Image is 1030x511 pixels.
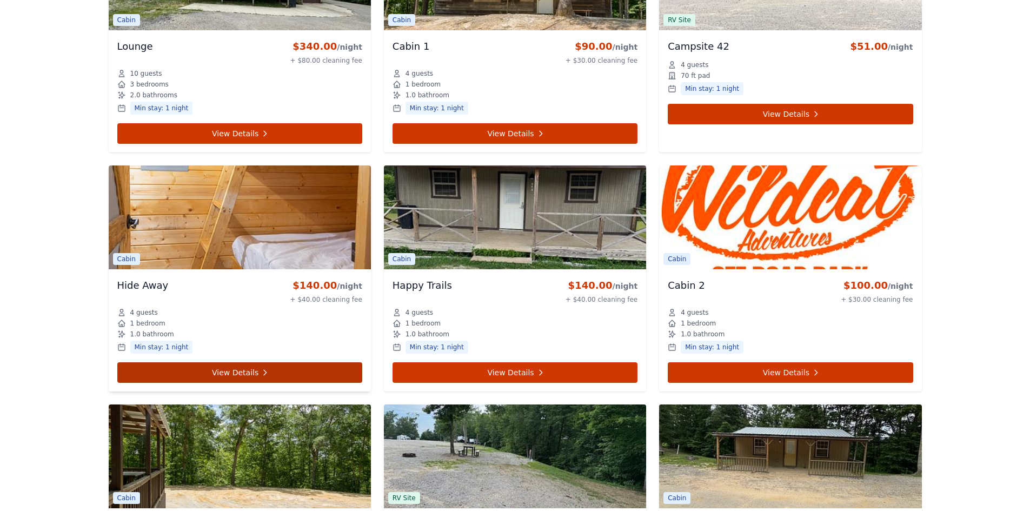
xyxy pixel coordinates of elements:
span: Cabin [113,14,140,26]
span: 1.0 bathroom [406,330,449,339]
span: 3 bedrooms [130,80,169,89]
span: 4 guests [681,61,708,69]
span: Min stay: 1 night [681,82,743,95]
span: 1.0 bathroom [130,330,174,339]
span: Cabin [663,492,690,504]
span: 4 guests [406,69,433,78]
div: + $30.00 cleaning fee [841,295,913,304]
span: /night [337,282,362,290]
img: Hide Away [109,165,371,269]
img: Happy Trails [384,165,646,269]
span: /night [888,282,913,290]
span: 10 guests [130,69,162,78]
h3: Campsite 42 [668,39,729,54]
a: View Details [117,123,362,144]
span: Min stay: 1 night [406,102,468,115]
span: Min stay: 1 night [130,102,193,115]
span: RV Site [388,492,420,504]
div: $100.00 [841,278,913,293]
div: + $80.00 cleaning fee [290,56,362,65]
h3: Lounge [117,39,153,54]
span: 1 bedroom [406,80,441,89]
div: $90.00 [566,39,637,54]
a: View Details [668,362,913,383]
span: /night [613,282,638,290]
span: Min stay: 1 night [130,341,193,354]
img: Cabin 2 [659,165,921,269]
h3: Hide Away [117,278,169,293]
div: $140.00 [290,278,362,293]
span: 2.0 bathrooms [130,91,177,99]
div: $340.00 [290,39,362,54]
span: 1.0 bathroom [681,330,725,339]
span: Cabin [113,253,140,265]
span: RV Site [663,14,695,26]
a: View Details [668,104,913,124]
div: + $30.00 cleaning fee [566,56,637,65]
div: + $40.00 cleaning fee [290,295,362,304]
img: Cabin 4 [109,404,371,508]
div: $140.00 [566,278,637,293]
span: 1 bedroom [406,319,441,328]
span: Min stay: 1 night [681,341,743,354]
img: Cabin 3 [659,404,921,508]
span: Cabin [388,14,415,26]
span: Cabin [388,253,415,265]
a: View Details [393,123,637,144]
span: 4 guests [130,308,158,317]
div: $51.00 [850,39,913,54]
span: 1 bedroom [681,319,716,328]
span: /night [613,43,638,51]
span: 1 bedroom [130,319,165,328]
span: Min stay: 1 night [406,341,468,354]
h3: Cabin 1 [393,39,430,54]
h3: Happy Trails [393,278,452,293]
span: 70 ft pad [681,71,710,80]
div: + $40.00 cleaning fee [566,295,637,304]
span: 4 guests [681,308,708,317]
h3: Cabin 2 [668,278,705,293]
span: /night [337,43,362,51]
span: 1.0 bathroom [406,91,449,99]
img: Campsite 1 [384,404,646,508]
span: /night [888,43,913,51]
a: View Details [117,362,362,383]
a: View Details [393,362,637,383]
span: Cabin [113,492,140,504]
span: 4 guests [406,308,433,317]
span: Cabin [663,253,690,265]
